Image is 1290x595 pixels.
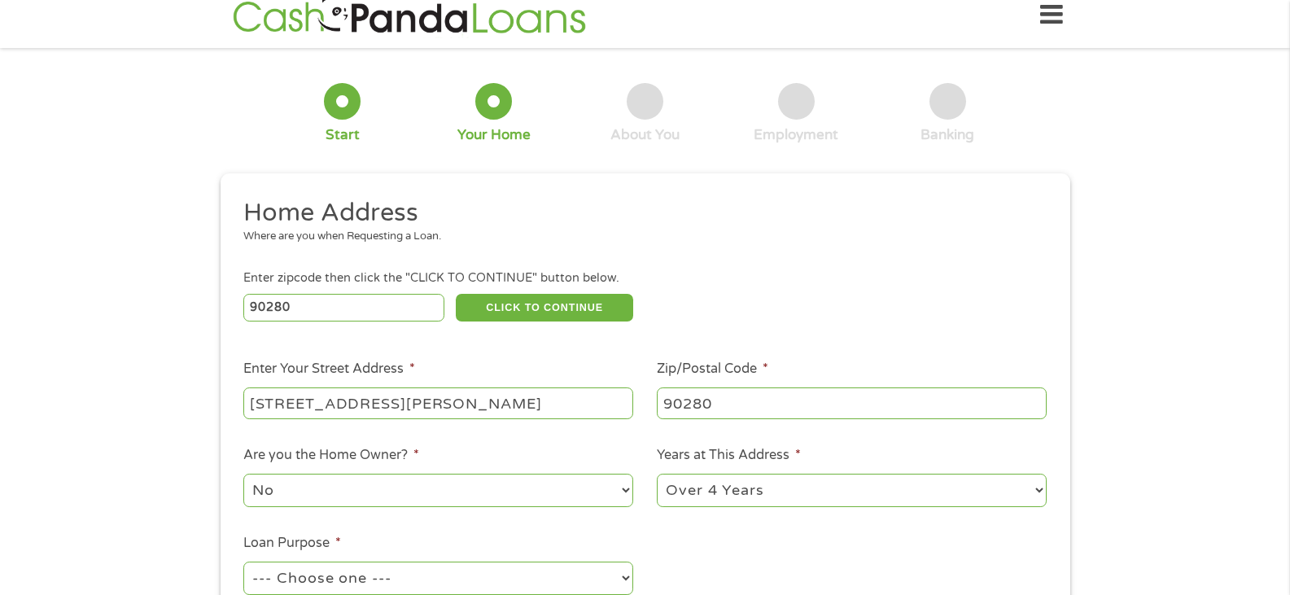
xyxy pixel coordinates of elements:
input: Enter Zipcode (e.g 01510) [243,294,444,322]
h2: Home Address [243,197,1034,230]
label: Enter Your Street Address [243,361,415,378]
label: Are you the Home Owner? [243,447,419,464]
div: Enter zipcode then click the "CLICK TO CONTINUE" button below. [243,269,1046,287]
label: Zip/Postal Code [657,361,768,378]
div: Start [326,126,360,144]
div: Your Home [457,126,531,144]
div: Employment [754,126,838,144]
label: Years at This Address [657,447,801,464]
button: CLICK TO CONTINUE [456,294,633,322]
div: Where are you when Requesting a Loan. [243,229,1034,245]
div: Banking [920,126,974,144]
div: About You [610,126,680,144]
label: Loan Purpose [243,535,341,552]
input: 1 Main Street [243,387,633,418]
